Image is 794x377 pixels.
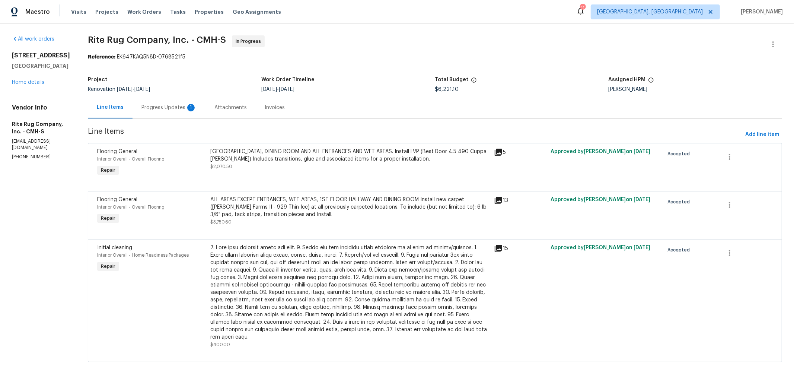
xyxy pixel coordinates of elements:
span: - [117,87,150,92]
div: ALL AREAS EXCEPT ENTRANCES, WET AREAS, 1ST FLOOR HALLWAY AND DINING ROOM Install new carpet ([PER... [211,196,490,218]
span: $400.00 [211,342,230,347]
span: Work Orders [127,8,161,16]
h5: Rite Rug Company, Inc. - CMH-S [12,120,70,135]
span: Flooring General [97,197,137,202]
span: Maestro [25,8,50,16]
div: EK647KAQ5N8D-0768521f5 [88,53,782,61]
span: Line Items [88,128,742,142]
span: Tasks [170,9,186,15]
h4: Vendor Info [12,104,70,111]
span: Accepted [667,198,693,206]
span: [GEOGRAPHIC_DATA], [GEOGRAPHIC_DATA] [597,8,703,16]
a: Home details [12,80,44,85]
div: 7. Lore ipsu dolorsit ametc adi elit. 9. Seddo eiu tem incididu utlab etdolore ma al enim ad mini... [211,244,490,341]
h5: Assigned HPM [609,77,646,82]
span: $6,221.10 [435,87,459,92]
span: Flooring General [97,149,137,154]
span: The total cost of line items that have been proposed by Opendoor. This sum includes line items th... [471,77,477,87]
p: [PHONE_NUMBER] [12,154,70,160]
h5: Work Order Timeline [261,77,315,82]
span: Approved by [PERSON_NAME] on [551,245,650,250]
h5: Project [88,77,107,82]
span: Interior Overall - Overall Flooring [97,157,165,161]
div: Progress Updates [141,104,197,111]
span: [PERSON_NAME] [738,8,783,16]
span: Approved by [PERSON_NAME] on [551,197,650,202]
h2: [STREET_ADDRESS] [12,52,70,59]
div: 1 [187,104,195,111]
span: Repair [98,215,118,222]
div: 11 [580,4,585,12]
span: Interior Overall - Home Readiness Packages [97,253,189,257]
span: Accepted [667,150,693,158]
div: Line Items [97,104,124,111]
h5: Total Budget [435,77,469,82]
span: [DATE] [261,87,277,92]
span: Rite Rug Company, Inc. - CMH-S [88,35,226,44]
a: All work orders [12,37,54,42]
div: 13 [494,196,546,205]
span: Interior Overall - Overall Flooring [97,205,165,209]
div: [PERSON_NAME] [609,87,782,92]
div: Attachments [214,104,247,111]
span: Properties [195,8,224,16]
span: Accepted [667,246,693,254]
button: Add line item [742,128,782,142]
span: [DATE] [634,197,650,202]
span: Repair [98,167,118,174]
span: $2,070.50 [211,164,233,169]
span: In Progress [236,38,264,45]
div: 5 [494,148,546,157]
span: Geo Assignments [233,8,281,16]
span: [DATE] [279,87,294,92]
span: $3,750.60 [211,220,232,224]
span: [DATE] [117,87,133,92]
span: Renovation [88,87,150,92]
span: - [261,87,294,92]
span: [DATE] [634,149,650,154]
span: [DATE] [134,87,150,92]
span: Approved by [PERSON_NAME] on [551,149,650,154]
span: Initial cleaning [97,245,132,250]
div: 15 [494,244,546,253]
span: Repair [98,263,118,270]
span: Visits [71,8,86,16]
span: Add line item [745,130,779,139]
div: Invoices [265,104,285,111]
h5: [GEOGRAPHIC_DATA] [12,62,70,70]
b: Reference: [88,54,115,60]
span: Projects [95,8,118,16]
span: The hpm assigned to this work order. [648,77,654,87]
p: [EMAIL_ADDRESS][DOMAIN_NAME] [12,138,70,151]
div: [GEOGRAPHIC_DATA], DINING ROOM AND ALL ENTRANCES AND WET AREAS. Install LVP (Best Door 4.5 490 Cu... [211,148,490,163]
span: [DATE] [634,245,650,250]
